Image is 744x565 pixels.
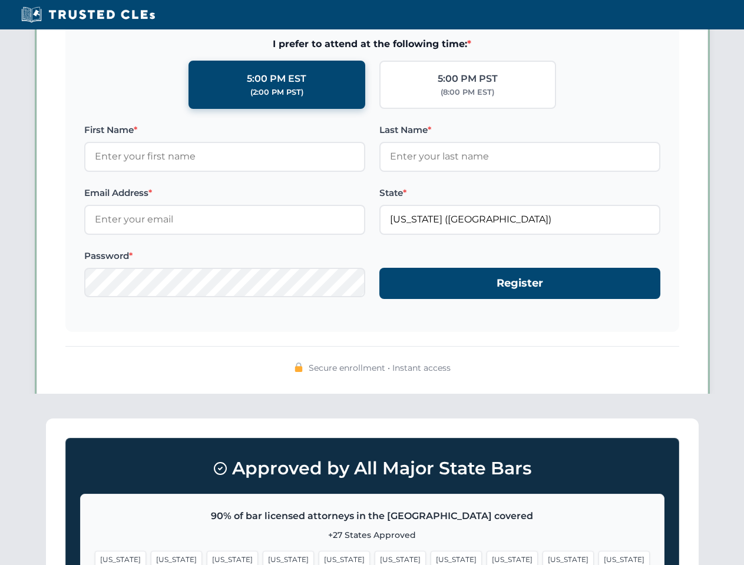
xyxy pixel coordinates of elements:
[80,453,664,484] h3: Approved by All Major State Bars
[247,71,306,87] div: 5:00 PM EST
[309,361,451,374] span: Secure enrollment • Instant access
[18,6,158,24] img: Trusted CLEs
[95,508,650,524] p: 90% of bar licensed attorneys in the [GEOGRAPHIC_DATA] covered
[84,142,365,171] input: Enter your first name
[379,186,660,200] label: State
[441,87,494,98] div: (8:00 PM EST)
[84,186,365,200] label: Email Address
[84,205,365,234] input: Enter your email
[379,123,660,137] label: Last Name
[95,529,650,541] p: +27 States Approved
[84,36,660,52] span: I prefer to attend at the following time:
[250,87,303,98] div: (2:00 PM PST)
[294,363,303,372] img: 🔒
[438,71,498,87] div: 5:00 PM PST
[84,249,365,263] label: Password
[379,142,660,171] input: Enter your last name
[379,268,660,299] button: Register
[84,123,365,137] label: First Name
[379,205,660,234] input: Florida (FL)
